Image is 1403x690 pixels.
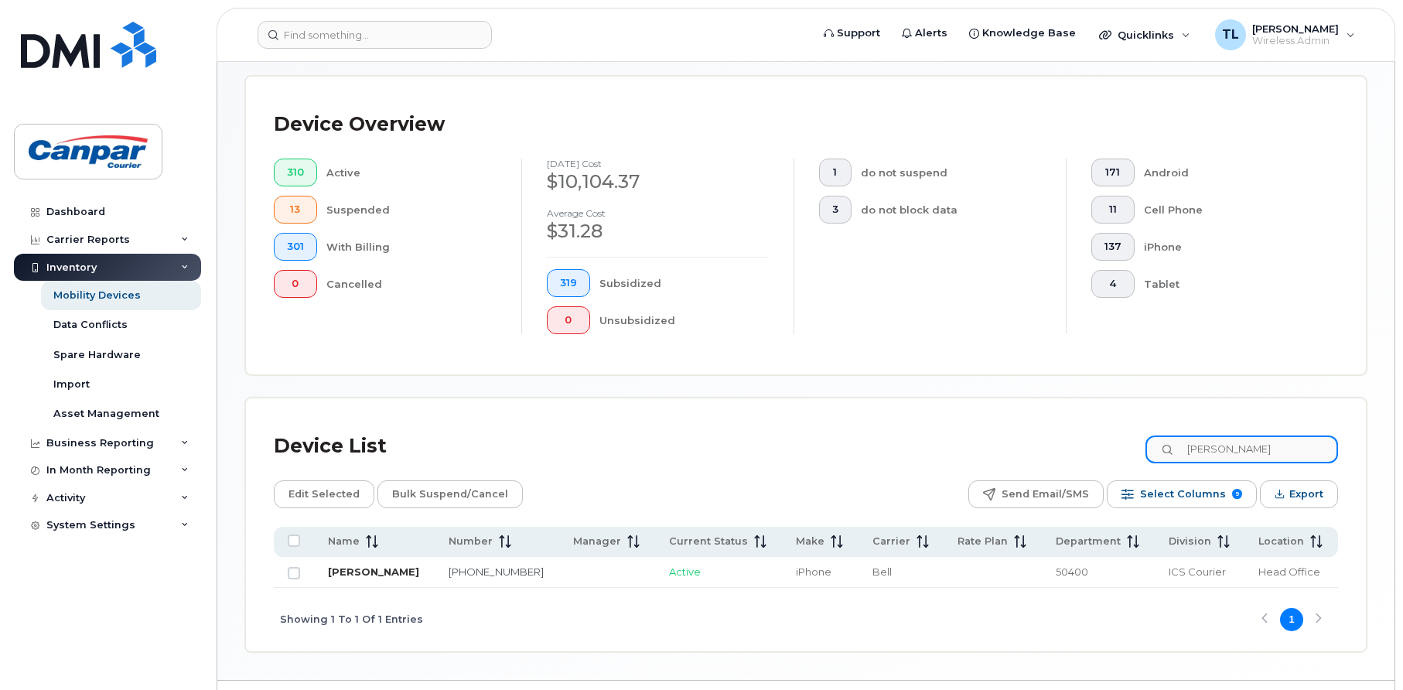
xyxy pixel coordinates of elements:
[547,159,769,169] h4: [DATE] cost
[1118,29,1174,41] span: Quicklinks
[1002,483,1089,506] span: Send Email/SMS
[813,18,891,49] a: Support
[819,196,852,224] button: 3
[861,196,1042,224] div: do not block data
[377,480,523,508] button: Bulk Suspend/Cancel
[287,203,304,216] span: 13
[287,278,304,290] span: 0
[547,306,590,334] button: 0
[326,270,497,298] div: Cancelled
[547,208,769,218] h4: Average cost
[288,483,360,506] span: Edit Selected
[669,535,748,548] span: Current Status
[326,159,497,186] div: Active
[449,535,493,548] span: Number
[796,565,831,578] span: iPhone
[1107,480,1257,508] button: Select Columns 9
[287,241,304,253] span: 301
[861,159,1042,186] div: do not suspend
[449,565,544,578] a: [PHONE_NUMBER]
[958,18,1087,49] a: Knowledge Base
[837,26,880,41] span: Support
[1204,19,1366,50] div: Tony Ladriere
[1144,196,1314,224] div: Cell Phone
[280,608,423,631] span: Showing 1 To 1 Of 1 Entries
[1222,26,1239,44] span: TL
[287,166,304,179] span: 310
[1104,203,1121,216] span: 11
[1056,565,1088,578] span: 50400
[1144,270,1314,298] div: Tablet
[1145,436,1338,463] input: Search Device List ...
[392,483,508,506] span: Bulk Suspend/Cancel
[872,535,910,548] span: Carrier
[274,196,317,224] button: 13
[982,26,1076,41] span: Knowledge Base
[1258,535,1304,548] span: Location
[1088,19,1201,50] div: Quicklinks
[258,21,492,49] input: Find something...
[1289,483,1323,506] span: Export
[1260,480,1338,508] button: Export
[1144,233,1314,261] div: iPhone
[1140,483,1226,506] span: Select Columns
[547,218,769,244] div: $31.28
[1232,489,1242,499] span: 9
[1280,608,1303,631] button: Page 1
[1104,278,1121,290] span: 4
[560,277,577,289] span: 319
[1091,159,1135,186] button: 171
[326,233,497,261] div: With Billing
[599,306,770,334] div: Unsubsidized
[274,426,387,466] div: Device List
[796,535,824,548] span: Make
[274,270,317,298] button: 0
[547,269,590,297] button: 319
[891,18,958,49] a: Alerts
[1252,35,1339,47] span: Wireless Admin
[1258,565,1320,578] span: Head Office
[819,159,852,186] button: 1
[328,535,360,548] span: Name
[560,314,577,326] span: 0
[1169,535,1211,548] span: Division
[274,159,317,186] button: 310
[328,565,419,578] a: [PERSON_NAME]
[1091,270,1135,298] button: 4
[274,480,374,508] button: Edit Selected
[1144,159,1314,186] div: Android
[326,196,497,224] div: Suspended
[274,104,445,145] div: Device Overview
[958,535,1008,548] span: Rate Plan
[573,535,621,548] span: Manager
[915,26,947,41] span: Alerts
[547,169,769,195] div: $10,104.37
[872,565,892,578] span: Bell
[274,233,317,261] button: 301
[968,480,1104,508] button: Send Email/SMS
[1104,241,1121,253] span: 137
[832,166,838,179] span: 1
[599,269,770,297] div: Subsidized
[832,203,838,216] span: 3
[1169,565,1226,578] span: ICS Courier
[1252,22,1339,35] span: [PERSON_NAME]
[1091,233,1135,261] button: 137
[1104,166,1121,179] span: 171
[1091,196,1135,224] button: 11
[669,565,701,578] span: Active
[1056,535,1121,548] span: Department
